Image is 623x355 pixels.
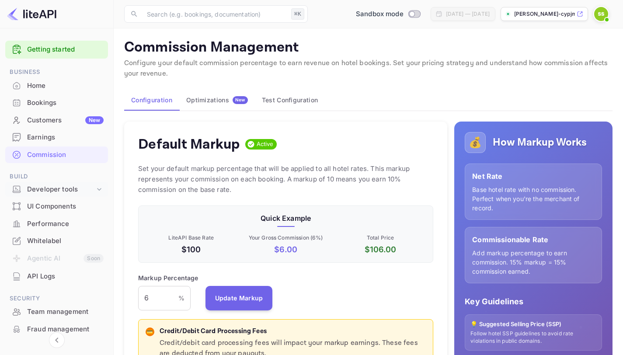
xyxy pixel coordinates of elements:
div: Bookings [5,94,108,111]
div: Whitelabel [27,236,104,246]
a: Commission [5,146,108,163]
p: Your Gross Commission ( 6 %) [240,234,331,242]
a: CustomersNew [5,112,108,128]
div: Fraud management [5,321,108,338]
p: Key Guidelines [465,296,602,307]
div: Getting started [5,41,108,59]
a: UI Components [5,198,108,214]
p: $ 106.00 [335,244,426,255]
div: Developer tools [27,184,95,195]
div: Team management [5,303,108,320]
div: Team management [27,307,104,317]
button: Configuration [124,90,179,111]
div: Home [27,81,104,91]
p: Commissionable Rate [472,234,595,245]
a: Performance [5,216,108,232]
div: CustomersNew [5,112,108,129]
input: 0 [138,286,178,310]
div: API Logs [5,268,108,285]
span: Business [5,67,108,77]
button: Test Configuration [255,90,325,111]
div: Earnings [5,129,108,146]
p: Credit/Debit Card Processing Fees [160,327,426,337]
p: Add markup percentage to earn commission. 15% markup = 15% commission earned. [472,248,595,276]
a: Fraud management [5,321,108,337]
h4: Default Markup [138,136,240,153]
span: Security [5,294,108,303]
p: LiteAPI Base Rate [146,234,237,242]
a: Earnings [5,129,108,145]
a: API Logs [5,268,108,284]
div: API Logs [27,271,104,282]
p: Net Rate [472,171,595,181]
p: 💰 [469,135,482,150]
input: Search (e.g. bookings, documentation) [142,5,288,23]
div: Switch to Production mode [352,9,424,19]
p: Commission Management [124,39,613,56]
div: UI Components [27,202,104,212]
div: Optimizations [186,96,248,104]
div: New [85,116,104,124]
p: % [178,293,184,303]
p: Set your default markup percentage that will be applied to all hotel rates. This markup represent... [138,164,433,195]
img: LiteAPI logo [7,7,56,21]
p: 💡 Suggested Selling Price (SSP) [470,320,596,329]
a: Team management [5,303,108,320]
div: Developer tools [5,182,108,197]
div: Performance [5,216,108,233]
span: Active [253,140,277,149]
button: Update Markup [205,286,273,310]
h5: How Markup Works [493,136,587,150]
div: Performance [27,219,104,229]
a: Home [5,77,108,94]
span: Build [5,172,108,181]
span: New [233,97,248,103]
p: Markup Percentage [138,273,198,282]
p: Total Price [335,234,426,242]
p: $100 [146,244,237,255]
div: Commission [27,150,104,160]
div: [DATE] — [DATE] [446,10,490,18]
p: Follow hotel SSP guidelines to avoid rate violations in public domains. [470,330,596,345]
div: Whitelabel [5,233,108,250]
div: UI Components [5,198,108,215]
a: Getting started [27,45,104,55]
p: [PERSON_NAME]-cypjm.... [514,10,575,18]
span: Sandbox mode [356,9,404,19]
a: Whitelabel [5,233,108,249]
p: Configure your default commission percentage to earn revenue on hotel bookings. Set your pricing ... [124,58,613,79]
div: Commission [5,146,108,164]
div: Customers [27,115,104,125]
div: Bookings [27,98,104,108]
p: Quick Example [146,213,426,223]
div: Fraud management [27,324,104,334]
p: $ 6.00 [240,244,331,255]
button: Collapse navigation [49,332,65,348]
p: Base hotel rate with no commission. Perfect when you're the merchant of record. [472,185,595,212]
div: Earnings [27,132,104,143]
div: ⌘K [291,8,304,20]
p: 💳 [146,328,153,336]
a: Bookings [5,94,108,111]
img: Sudhir Sundrani [594,7,608,21]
